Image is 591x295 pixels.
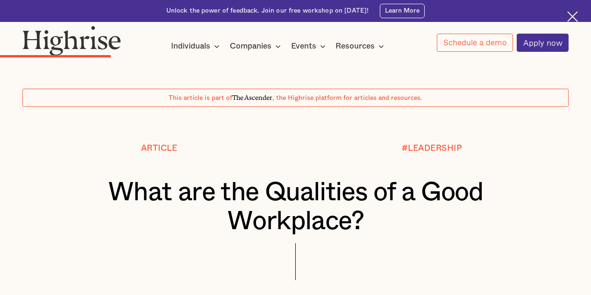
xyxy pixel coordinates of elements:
div: Article [141,144,178,153]
a: Apply now [517,34,569,52]
div: #LEADERSHIP [402,144,463,153]
div: Companies [230,41,271,52]
div: Resources [335,41,387,52]
img: Cross icon [567,11,578,22]
div: Individuals [171,41,222,52]
a: Schedule a demo [437,34,513,52]
h1: What are the Qualities of a Good Workplace? [45,178,546,236]
div: Resources [335,41,375,52]
span: This article is part of [169,95,232,101]
span: , the Highrise platform for articles and resources. [272,95,422,101]
div: Companies [230,41,284,52]
div: Unlock the power of feedback. Join our free workshop on [DATE]! [166,7,369,15]
span: The Ascender [232,92,272,100]
div: Events [291,41,328,52]
img: Highrise logo [22,26,121,56]
a: Learn More [380,4,425,18]
div: Individuals [171,41,210,52]
div: Events [291,41,316,52]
